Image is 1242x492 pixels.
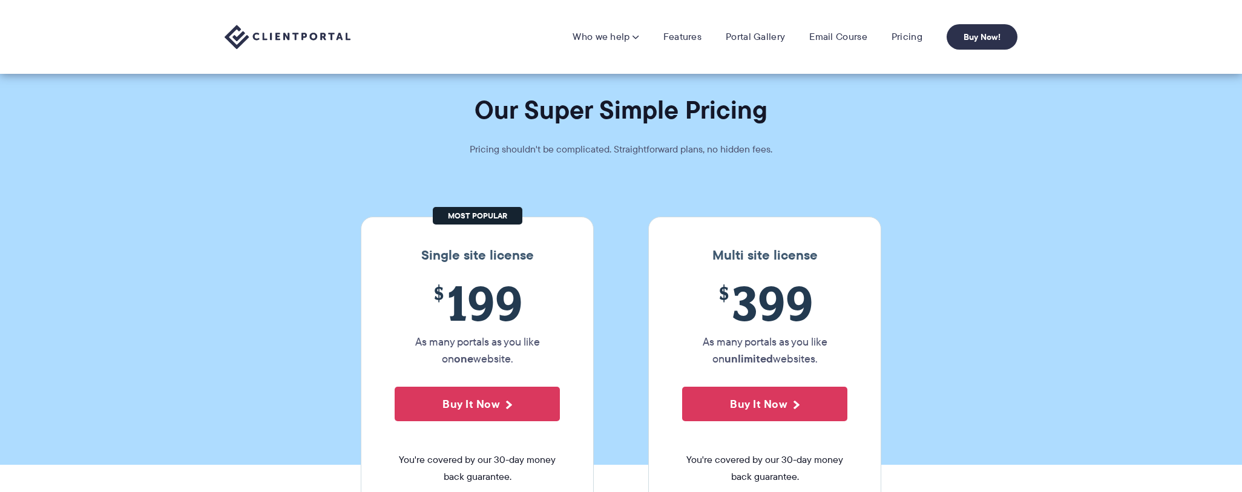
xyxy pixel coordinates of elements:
[947,24,1017,50] a: Buy Now!
[682,275,847,330] span: 399
[395,387,560,421] button: Buy It Now
[439,141,803,158] p: Pricing shouldn't be complicated. Straightforward plans, no hidden fees.
[373,248,581,263] h3: Single site license
[809,31,867,43] a: Email Course
[395,333,560,367] p: As many portals as you like on website.
[663,31,701,43] a: Features
[454,350,473,367] strong: one
[573,31,639,43] a: Who we help
[724,350,773,367] strong: unlimited
[661,248,869,263] h3: Multi site license
[726,31,785,43] a: Portal Gallery
[395,275,560,330] span: 199
[682,333,847,367] p: As many portals as you like on websites.
[682,387,847,421] button: Buy It Now
[395,451,560,485] span: You're covered by our 30-day money back guarantee.
[682,451,847,485] span: You're covered by our 30-day money back guarantee.
[892,31,922,43] a: Pricing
